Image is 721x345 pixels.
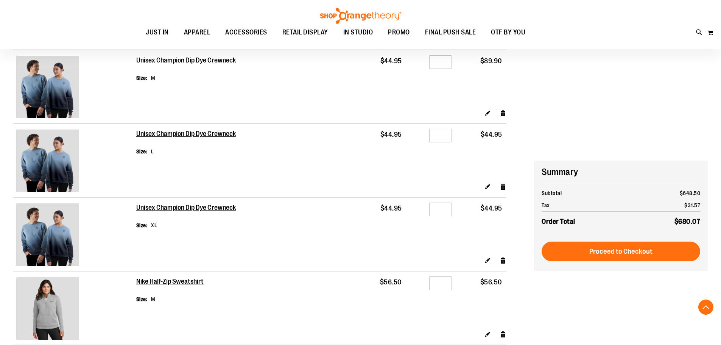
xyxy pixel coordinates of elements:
span: $44.95 [380,131,402,138]
span: $56.50 [480,278,502,286]
span: Proceed to Checkout [589,247,652,256]
a: Nike Half-Zip Sweatshirt [136,278,204,286]
a: Nike Half-Zip Sweatshirt [16,277,133,342]
dd: M [151,295,155,303]
a: Remove item [500,330,506,338]
span: $44.95 [481,131,502,138]
a: Unisex Champion Dip Dye Crewneck [136,204,237,212]
a: APPAREL [176,24,218,41]
span: ACCESSORIES [225,24,267,41]
img: Unisex Champion Dip Dye Crewneck [16,130,79,192]
dd: XL [151,222,157,229]
strong: Order Total [542,216,575,227]
img: Unisex Champion Dip Dye Crewneck [16,203,79,266]
dt: Size [136,222,148,229]
a: Remove item [500,256,506,264]
a: RETAIL DISPLAY [275,24,336,41]
span: PROMO [388,24,410,41]
a: Remove item [500,183,506,190]
span: $31.57 [684,202,700,208]
th: Subtotal [542,187,635,199]
a: Unisex Champion Dip Dye Crewneck [136,130,237,138]
span: FINAL PUSH SALE [425,24,476,41]
span: $44.95 [380,57,402,65]
span: $89.90 [480,57,502,65]
dd: L [151,148,154,155]
th: Tax [542,199,635,212]
span: RETAIL DISPLAY [282,24,328,41]
span: JUST IN [146,24,169,41]
a: Unisex Champion Dip Dye Crewneck [136,56,237,65]
a: Unisex Champion Dip Dye Crewneck [16,130,133,194]
a: FINAL PUSH SALE [417,24,484,41]
button: Proceed to Checkout [542,242,700,261]
button: Back To Top [698,300,713,315]
span: APPAREL [184,24,210,41]
span: IN STUDIO [343,24,373,41]
a: Unisex Champion Dip Dye Crewneck [16,56,133,120]
span: $648.50 [680,190,701,196]
span: $680.07 [674,218,701,225]
img: Shop Orangetheory [319,8,402,24]
h2: Summary [542,165,700,178]
span: $44.95 [380,205,402,212]
a: IN STUDIO [336,24,381,41]
a: JUST IN [138,24,176,41]
dt: Size [136,148,148,155]
a: OTF BY YOU [483,24,533,41]
dt: Size [136,74,148,82]
span: $56.50 [380,278,402,286]
span: OTF BY YOU [491,24,525,41]
img: Nike Half-Zip Sweatshirt [16,277,79,340]
dt: Size [136,295,148,303]
a: Unisex Champion Dip Dye Crewneck [16,203,133,268]
a: Remove item [500,109,506,117]
a: ACCESSORIES [218,24,275,41]
span: $44.95 [481,205,502,212]
img: Unisex Champion Dip Dye Crewneck [16,56,79,118]
dd: M [151,74,155,82]
a: PROMO [380,24,417,41]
